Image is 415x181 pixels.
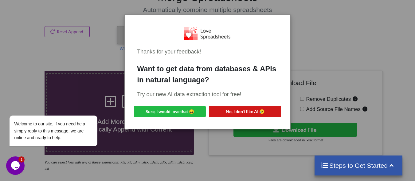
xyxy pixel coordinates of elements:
[134,106,206,117] button: Sure, I would love that 😀
[137,90,278,99] div: Try our new AI data extraction tool for free!
[8,61,79,80] span: Welcome to our site, if you need help simply reply to this message, we are online and ready to help.
[137,48,278,56] div: Thanks for your feedback!
[6,60,117,153] iframe: chat widget
[184,27,230,40] img: Logo.png
[209,106,281,117] button: No, I don't like AI 😥
[137,63,278,85] div: Want to get data from databases & APIs in natural language?
[6,156,26,175] iframe: chat widget
[321,162,397,169] h4: Steps to Get Started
